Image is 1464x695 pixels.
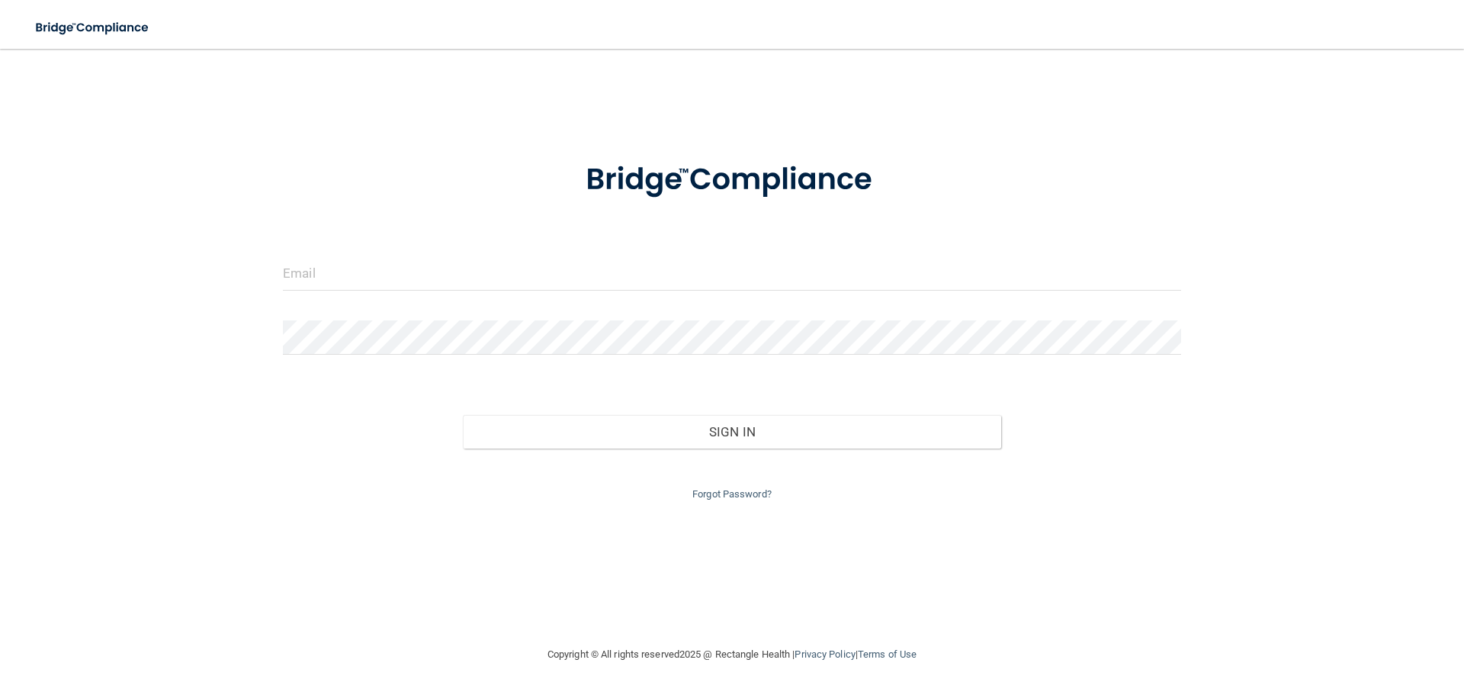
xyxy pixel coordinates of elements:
[463,415,1002,449] button: Sign In
[23,12,163,43] img: bridge_compliance_login_screen.278c3ca4.svg
[454,630,1010,679] div: Copyright © All rights reserved 2025 @ Rectangle Health | |
[858,648,917,660] a: Terms of Use
[692,488,772,500] a: Forgot Password?
[795,648,855,660] a: Privacy Policy
[554,140,910,220] img: bridge_compliance_login_screen.278c3ca4.svg
[283,256,1181,291] input: Email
